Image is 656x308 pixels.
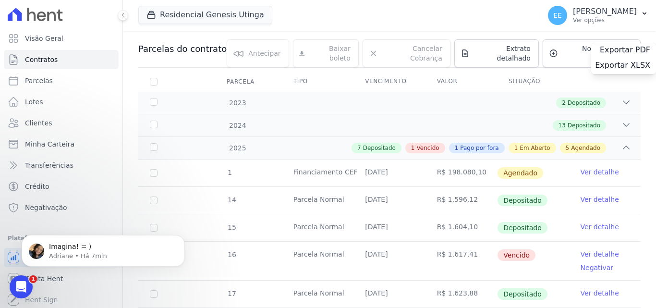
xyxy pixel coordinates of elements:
[568,121,600,130] span: Depositado
[498,195,547,206] span: Depositado
[25,34,63,43] span: Visão Geral
[417,144,439,152] span: Vencido
[562,44,632,63] span: Nova cobrança avulsa
[498,249,535,261] span: Vencido
[454,39,539,67] a: Extrato detalhado
[4,113,119,133] a: Clientes
[568,99,600,107] span: Depositado
[4,198,119,217] a: Negativação
[498,167,543,179] span: Agendado
[227,290,236,297] span: 17
[150,197,158,204] input: Só é possível selecionar pagamentos em aberto
[543,39,641,67] a: Nova cobrança avulsa
[559,121,566,130] span: 13
[353,187,425,214] td: [DATE]
[353,160,425,186] td: [DATE]
[581,264,614,271] a: Negativar
[497,72,569,92] th: Situação
[455,144,459,152] span: 1
[363,144,396,152] span: Depositado
[357,144,361,152] span: 7
[25,182,49,191] span: Crédito
[282,281,353,308] td: Parcela Normal
[581,249,619,259] a: Ver detalhe
[353,281,425,308] td: [DATE]
[4,92,119,111] a: Lotes
[4,248,119,267] a: Recebíveis
[227,223,236,231] span: 15
[29,275,37,283] span: 1
[4,135,119,154] a: Minha Carteira
[282,72,353,92] th: Tipo
[4,156,119,175] a: Transferências
[595,61,650,70] span: Exportar XLSX
[25,118,52,128] span: Clientes
[566,144,570,152] span: 5
[10,275,33,298] iframe: Intercom live chat
[595,61,652,72] a: Exportar XLSX
[150,290,158,298] input: Só é possível selecionar pagamentos em aberto
[25,203,67,212] span: Negativação
[520,144,550,152] span: Em Aberto
[571,144,600,152] span: Agendado
[474,44,531,63] span: Extrato detalhado
[425,281,497,308] td: R$ 1.623,88
[425,72,497,92] th: Valor
[581,195,619,204] a: Ver detalhe
[215,72,266,91] div: Parcela
[138,43,227,55] h3: Parcelas do contrato
[425,160,497,186] td: R$ 198.080,10
[425,214,497,241] td: R$ 1.604,10
[150,169,158,177] input: default
[25,76,53,86] span: Parcelas
[581,222,619,232] a: Ver detalhe
[581,288,619,298] a: Ver detalhe
[4,29,119,48] a: Visão Geral
[411,144,415,152] span: 1
[7,215,199,282] iframe: Intercom notifications mensagem
[425,242,497,280] td: R$ 1.617,41
[573,16,637,24] p: Ver opções
[353,242,425,280] td: [DATE]
[25,55,58,64] span: Contratos
[25,97,43,107] span: Lotes
[540,2,656,29] button: EE [PERSON_NAME] Ver opções
[498,288,547,300] span: Depositado
[25,160,73,170] span: Transferências
[282,242,353,280] td: Parcela Normal
[498,222,547,234] span: Depositado
[562,99,566,107] span: 2
[227,169,232,176] span: 1
[353,214,425,241] td: [DATE]
[573,7,637,16] p: [PERSON_NAME]
[581,167,619,177] a: Ver detalhe
[25,139,74,149] span: Minha Carteira
[282,160,353,186] td: Financiamento CEF
[553,12,562,19] span: EE
[282,187,353,214] td: Parcela Normal
[227,196,236,204] span: 14
[460,144,498,152] span: Pago por fora
[514,144,518,152] span: 1
[4,50,119,69] a: Contratos
[353,72,425,92] th: Vencimento
[138,6,272,24] button: Residencial Genesis Utinga
[282,214,353,241] td: Parcela Normal
[4,177,119,196] a: Crédito
[4,71,119,90] a: Parcelas
[4,269,119,288] a: Conta Hent
[425,187,497,214] td: R$ 1.596,12
[227,251,236,259] span: 16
